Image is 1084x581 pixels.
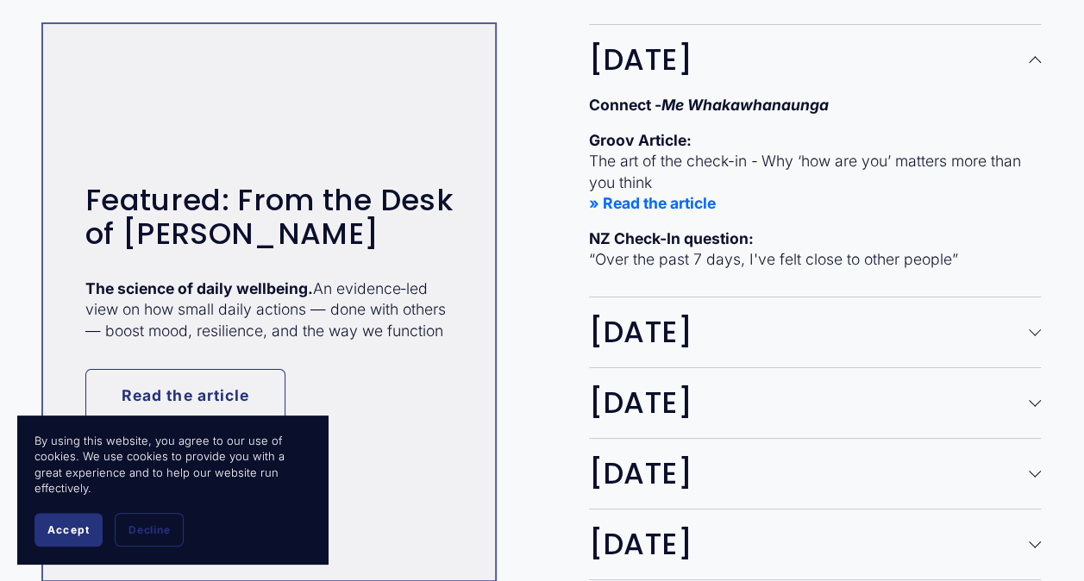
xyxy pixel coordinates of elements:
p: An evidence‑led view on how small daily actions — done with others — boost mood, resilience, and ... [85,278,454,342]
span: [DATE] [589,452,1029,496]
span: Decline [128,523,170,536]
p: “Over the past 7 days, I've felt close to other people” [589,228,1041,271]
button: [DATE] [589,25,1041,95]
button: [DATE] [589,297,1041,367]
section: Cookie banner [17,415,328,564]
span: [DATE] [589,310,1029,354]
span: [DATE] [589,38,1029,82]
span: [DATE] [589,381,1029,425]
button: [DATE] [589,439,1041,509]
button: [DATE] [589,368,1041,438]
em: Me Whakawhanaunga [661,96,829,114]
div: [DATE] [589,95,1041,297]
span: Accept [47,523,90,536]
strong: Connect - [589,96,829,114]
strong: The science of daily wellbeing. [85,279,313,297]
p: By using this website, you agree to our use of cookies. We use cookies to provide you with a grea... [34,433,310,496]
span: [DATE] [589,522,1029,566]
strong: Groov Article: [589,131,692,149]
strong: NZ Check-In question: [589,229,754,247]
h3: Featured: From the Desk of [PERSON_NAME] [85,184,454,251]
button: Decline [115,513,184,547]
a: Read the article [85,369,285,422]
button: [DATE] [589,509,1041,579]
p: The art of the check-in - Why ‘how are you’ matters more than you think [589,130,1041,215]
button: Accept [34,513,103,547]
a: » Read the article [589,194,716,212]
